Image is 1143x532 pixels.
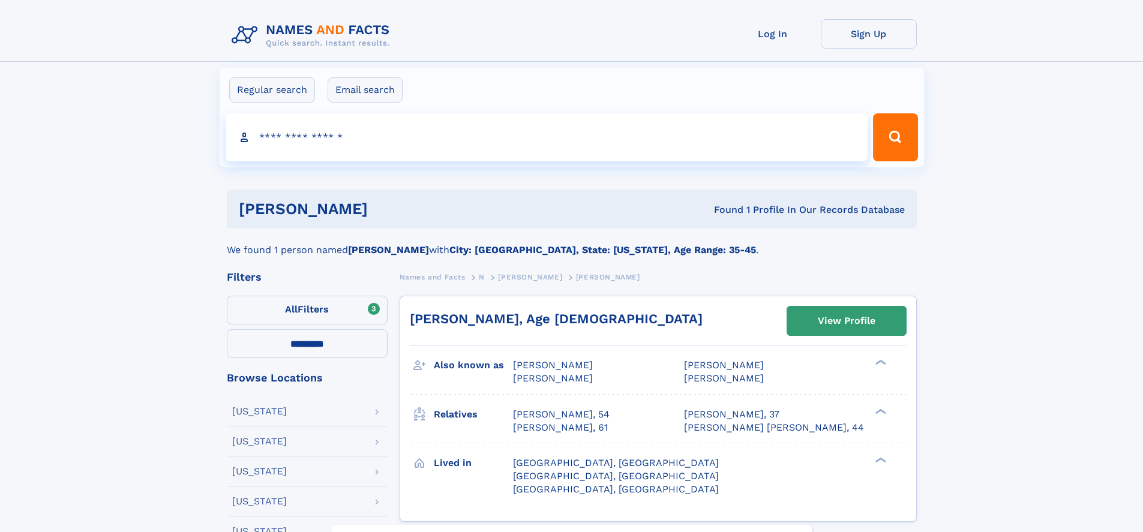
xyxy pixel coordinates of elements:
input: search input [226,113,868,161]
span: [GEOGRAPHIC_DATA], [GEOGRAPHIC_DATA] [513,483,719,495]
a: [PERSON_NAME] [498,269,562,284]
a: [PERSON_NAME] [PERSON_NAME], 44 [684,421,864,434]
h3: Also known as [434,355,513,375]
span: [GEOGRAPHIC_DATA], [GEOGRAPHIC_DATA] [513,470,719,482]
h3: Relatives [434,404,513,425]
span: [PERSON_NAME] [513,359,593,371]
div: [US_STATE] [232,437,287,446]
span: [PERSON_NAME] [684,359,764,371]
a: [PERSON_NAME], Age [DEMOGRAPHIC_DATA] [410,311,703,326]
div: ❯ [872,407,887,415]
span: All [285,303,298,315]
a: [PERSON_NAME], 61 [513,421,608,434]
div: View Profile [818,307,875,335]
b: City: [GEOGRAPHIC_DATA], State: [US_STATE], Age Range: 35-45 [449,244,756,256]
label: Regular search [229,77,315,103]
a: Sign Up [821,19,917,49]
div: Browse Locations [227,372,388,383]
h1: [PERSON_NAME] [239,202,541,217]
span: [GEOGRAPHIC_DATA], [GEOGRAPHIC_DATA] [513,457,719,468]
div: Filters [227,272,388,282]
a: N [479,269,485,284]
span: [PERSON_NAME] [513,372,593,384]
span: [PERSON_NAME] [576,273,640,281]
a: [PERSON_NAME], 54 [513,408,610,421]
div: We found 1 person named with . [227,229,917,257]
span: [PERSON_NAME] [498,273,562,281]
div: ❯ [872,359,887,366]
img: Logo Names and Facts [227,19,400,52]
button: Search Button [873,113,917,161]
label: Email search [328,77,403,103]
span: [PERSON_NAME] [684,372,764,384]
div: ❯ [872,456,887,464]
div: Found 1 Profile In Our Records Database [541,203,905,217]
a: Log In [725,19,821,49]
h3: Lived in [434,453,513,473]
span: N [479,273,485,281]
a: View Profile [787,306,906,335]
a: Names and Facts [400,269,466,284]
b: [PERSON_NAME] [348,244,429,256]
div: [US_STATE] [232,467,287,476]
div: [US_STATE] [232,497,287,506]
label: Filters [227,296,388,324]
div: [US_STATE] [232,407,287,416]
a: [PERSON_NAME], 37 [684,408,779,421]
